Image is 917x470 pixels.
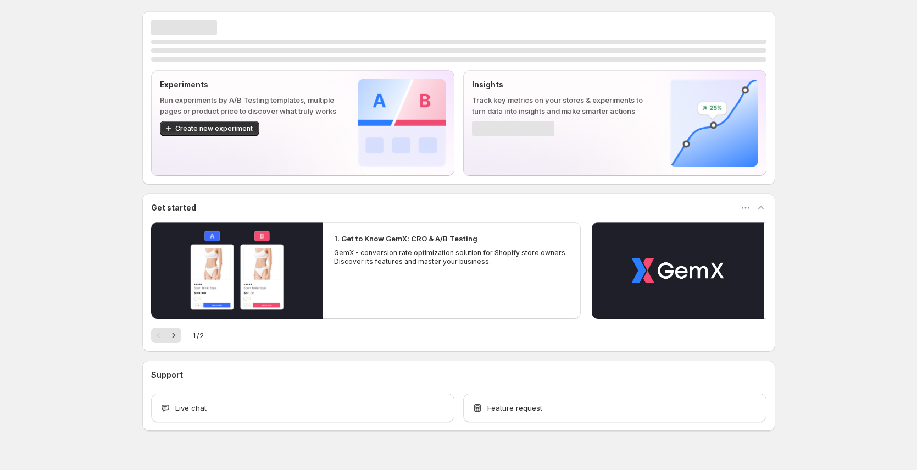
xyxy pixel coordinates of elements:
[160,121,259,136] button: Create new experiment
[160,79,341,90] p: Experiments
[334,233,477,244] h2: 1. Get to Know GemX: CRO & A/B Testing
[151,369,183,380] h3: Support
[192,330,204,341] span: 1 / 2
[151,202,196,213] h3: Get started
[175,402,207,413] span: Live chat
[175,124,253,133] span: Create new experiment
[166,328,181,343] button: Next
[160,95,341,117] p: Run experiments by A/B Testing templates, multiple pages or product price to discover what truly ...
[670,79,758,167] img: Insights
[487,402,542,413] span: Feature request
[472,95,653,117] p: Track key metrics on your stores & experiments to turn data into insights and make smarter actions
[151,222,323,319] button: Play video
[151,328,181,343] nav: Pagination
[472,79,653,90] p: Insights
[334,248,570,266] p: GemX - conversion rate optimization solution for Shopify store owners. Discover its features and ...
[592,222,764,319] button: Play video
[358,79,446,167] img: Experiments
